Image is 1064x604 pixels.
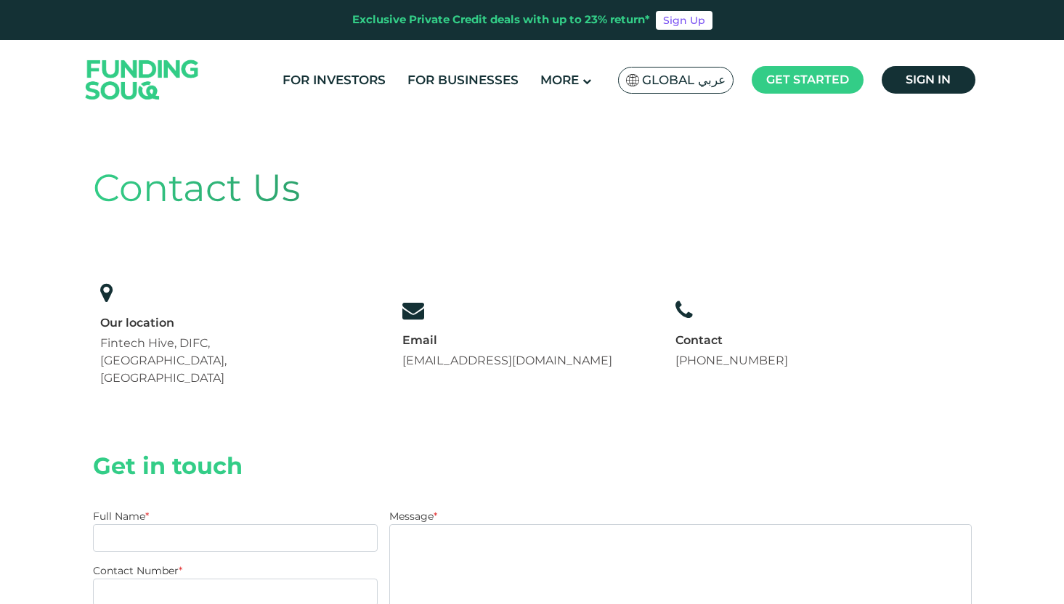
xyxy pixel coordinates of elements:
span: Get started [766,73,849,86]
div: Email [402,332,612,348]
div: Contact Us [93,160,972,216]
span: More [540,73,579,87]
label: Message [389,510,437,523]
div: Our location [100,315,338,331]
div: Contact [675,332,788,348]
span: Sign in [906,73,951,86]
div: Exclusive Private Credit deals with up to 23% return* [352,12,650,28]
img: Logo [71,43,214,116]
img: SA Flag [626,74,639,86]
a: Sign Up [656,11,712,30]
span: Global عربي [642,72,726,89]
label: Full Name [93,510,149,523]
a: For Businesses [404,68,522,92]
a: Sign in [882,66,975,94]
a: For Investors [279,68,389,92]
a: [PHONE_NUMBER] [675,354,788,367]
a: [EMAIL_ADDRESS][DOMAIN_NAME] [402,354,612,367]
label: Contact Number [93,564,182,577]
h2: Get in touch [93,452,972,480]
span: Fintech Hive, DIFC, [GEOGRAPHIC_DATA], [GEOGRAPHIC_DATA] [100,336,227,385]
